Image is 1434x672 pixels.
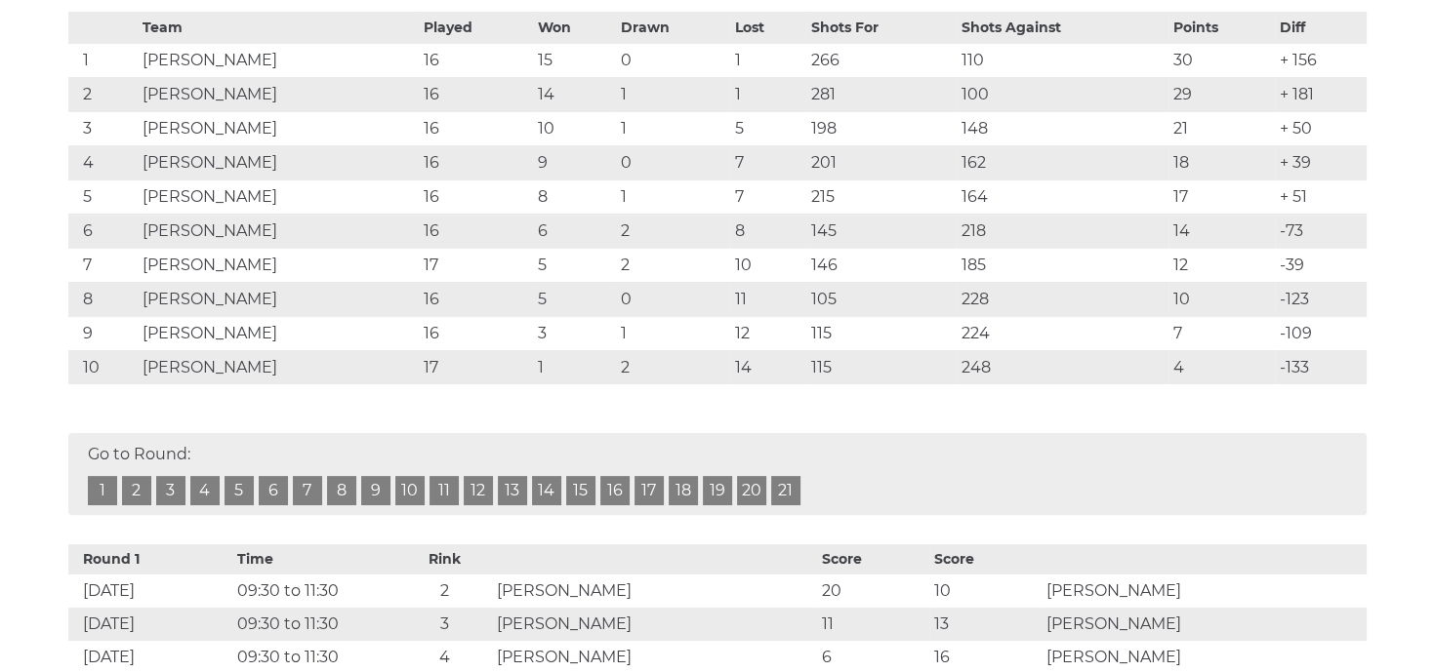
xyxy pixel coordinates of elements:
[293,476,322,505] a: 7
[730,248,806,282] td: 10
[956,179,1168,214] td: 164
[730,12,806,43] th: Lost
[68,433,1367,515] div: Go to Round:
[1168,12,1275,43] th: Points
[397,608,492,641] td: 3
[806,350,957,384] td: 115
[533,145,617,179] td: 9
[1275,248,1366,282] td: -39
[138,214,419,248] td: [PERSON_NAME]
[956,43,1168,77] td: 110
[600,476,630,505] a: 16
[68,350,139,384] td: 10
[138,179,419,214] td: [PERSON_NAME]
[532,476,561,505] a: 14
[419,77,533,111] td: 16
[616,43,730,77] td: 0
[730,111,806,145] td: 5
[533,316,617,350] td: 3
[817,544,929,574] th: Score
[68,574,233,608] td: [DATE]
[156,476,185,505] a: 3
[1168,214,1275,248] td: 14
[138,248,419,282] td: [PERSON_NAME]
[929,544,1042,574] th: Score
[68,111,139,145] td: 3
[68,145,139,179] td: 4
[1168,77,1275,111] td: 29
[138,12,419,43] th: Team
[1041,608,1366,641] td: [PERSON_NAME]
[806,12,957,43] th: Shots For
[703,476,732,505] a: 19
[259,476,288,505] a: 6
[669,476,698,505] a: 18
[492,574,817,608] td: [PERSON_NAME]
[1041,574,1366,608] td: [PERSON_NAME]
[1275,43,1366,77] td: + 156
[232,544,397,574] th: Time
[730,77,806,111] td: 1
[730,350,806,384] td: 14
[1275,350,1366,384] td: -133
[806,77,957,111] td: 281
[397,574,492,608] td: 2
[1275,282,1366,316] td: -123
[817,574,929,608] td: 20
[616,179,730,214] td: 1
[419,12,533,43] th: Played
[1275,145,1366,179] td: + 39
[498,476,527,505] a: 13
[806,111,957,145] td: 198
[929,574,1042,608] td: 10
[616,12,730,43] th: Drawn
[361,476,390,505] a: 9
[806,282,957,316] td: 105
[88,476,117,505] a: 1
[806,248,957,282] td: 146
[138,43,419,77] td: [PERSON_NAME]
[616,214,730,248] td: 2
[138,145,419,179] td: [PERSON_NAME]
[616,111,730,145] td: 1
[737,476,766,505] a: 20
[419,179,533,214] td: 16
[138,77,419,111] td: [PERSON_NAME]
[430,476,459,505] a: 11
[533,350,617,384] td: 1
[492,608,817,641] td: [PERSON_NAME]
[397,544,492,574] th: Rink
[616,145,730,179] td: 0
[817,608,929,641] td: 11
[533,248,617,282] td: 5
[1168,316,1275,350] td: 7
[122,476,151,505] a: 2
[419,145,533,179] td: 16
[771,476,800,505] a: 21
[533,12,617,43] th: Won
[730,179,806,214] td: 7
[1168,43,1275,77] td: 30
[956,77,1168,111] td: 100
[533,214,617,248] td: 6
[533,77,617,111] td: 14
[68,248,139,282] td: 7
[929,608,1042,641] td: 13
[327,476,356,505] a: 8
[419,350,533,384] td: 17
[806,145,957,179] td: 201
[395,476,425,505] a: 10
[232,574,397,608] td: 09:30 to 11:30
[68,282,139,316] td: 8
[1275,12,1366,43] th: Diff
[68,179,139,214] td: 5
[1275,111,1366,145] td: + 50
[533,282,617,316] td: 5
[806,214,957,248] td: 145
[956,145,1168,179] td: 162
[1168,179,1275,214] td: 17
[566,476,595,505] a: 15
[419,214,533,248] td: 16
[138,350,419,384] td: [PERSON_NAME]
[730,316,806,350] td: 12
